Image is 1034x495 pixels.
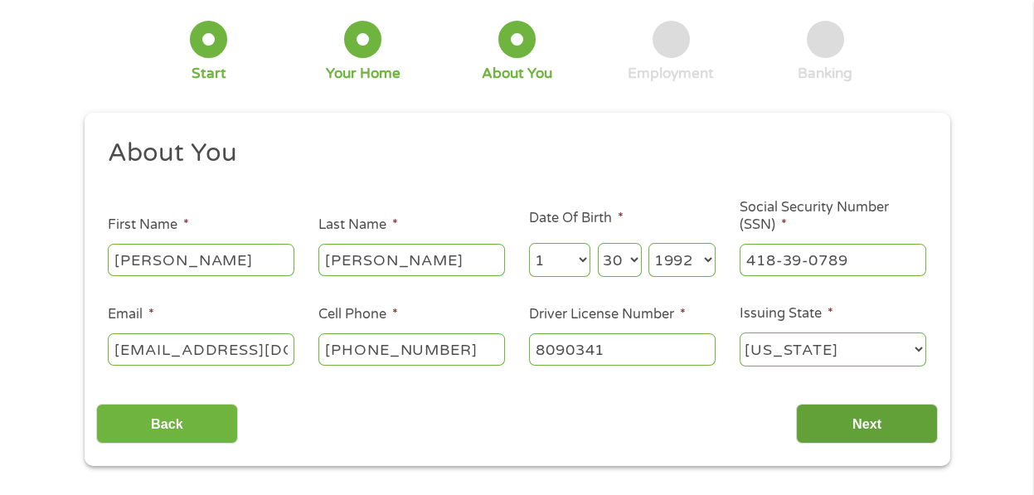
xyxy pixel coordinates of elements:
label: Social Security Number (SSN) [740,199,926,234]
label: Driver License Number [529,306,686,323]
h2: About You [108,137,914,170]
label: Last Name [318,216,398,234]
label: Cell Phone [318,306,398,323]
div: Start [192,65,226,83]
div: Employment [628,65,714,83]
input: Next [796,404,938,444]
label: Email [108,306,154,323]
input: Smith [318,244,505,275]
input: Back [96,404,238,444]
label: Issuing State [740,305,833,323]
input: (541) 754-3010 [318,333,505,365]
input: John [108,244,294,275]
input: 078-05-1120 [740,244,926,275]
div: About You [482,65,552,83]
div: Banking [798,65,852,83]
div: Your Home [326,65,400,83]
input: john@gmail.com [108,333,294,365]
label: Date Of Birth [529,210,624,227]
label: First Name [108,216,189,234]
